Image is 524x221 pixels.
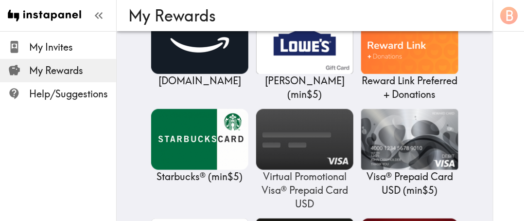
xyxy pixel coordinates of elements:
img: Reward Link Preferred + Donations [361,13,458,74]
img: Virtual Promotional Visa® Prepaid Card USD [256,109,353,170]
span: My Invites [29,40,116,54]
a: Reward Link Preferred + DonationsReward Link Preferred + Donations [361,13,458,101]
img: Lowe's [256,13,353,74]
span: My Rewards [29,64,116,77]
a: Amazon.com[DOMAIN_NAME] [151,13,248,88]
p: Visa® Prepaid Card USD ( min $5 ) [361,170,458,197]
p: Virtual Promotional Visa® Prepaid Card USD [256,170,353,211]
p: [PERSON_NAME] ( min $5 ) [256,74,353,101]
img: Starbucks® [151,109,248,170]
img: Amazon.com [151,13,248,74]
h3: My Rewards [128,6,473,25]
span: B [505,7,514,24]
span: Help/Suggestions [29,87,116,101]
a: Starbucks®Starbucks® (min$5) [151,109,248,184]
a: Visa® Prepaid Card USDVisa® Prepaid Card USD (min$5) [361,109,458,197]
p: [DOMAIN_NAME] [151,74,248,88]
a: Virtual Promotional Visa® Prepaid Card USDVirtual Promotional Visa® Prepaid Card USD [256,109,353,211]
button: B [499,6,519,25]
p: Reward Link Preferred + Donations [361,74,458,101]
p: Starbucks® ( min $5 ) [151,170,248,184]
a: Lowe's[PERSON_NAME] (min$5) [256,13,353,101]
img: Visa® Prepaid Card USD [361,109,458,170]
